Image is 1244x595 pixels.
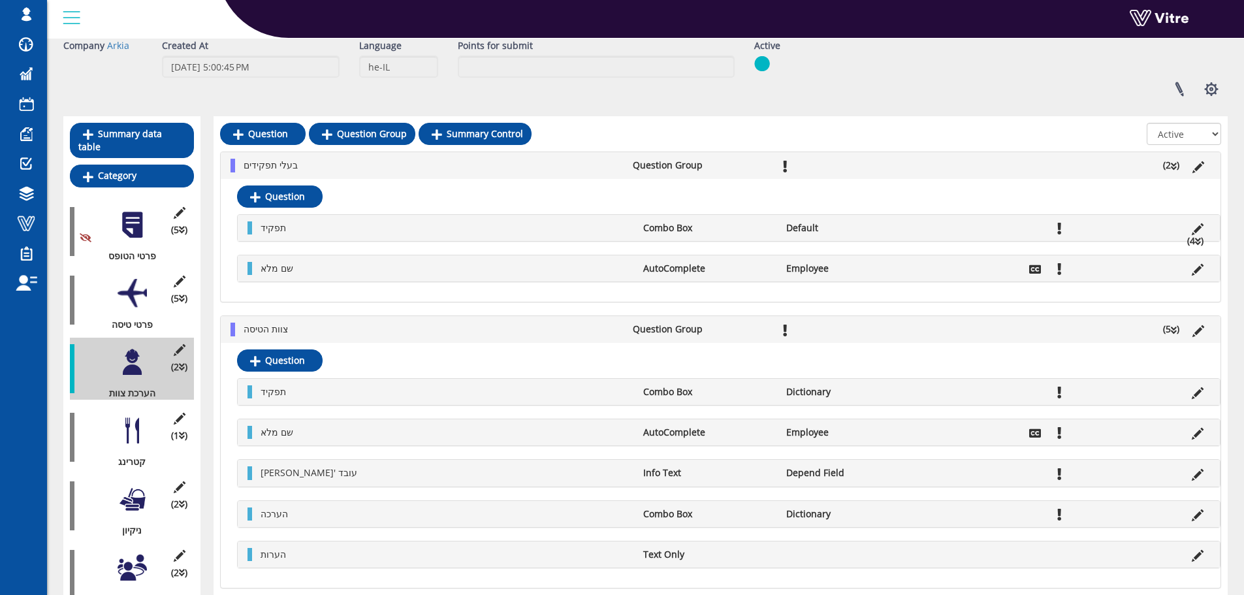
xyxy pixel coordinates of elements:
li: Combo Box [637,385,780,398]
label: Active [754,39,780,52]
span: (2 ) [171,566,187,579]
span: צוות הטיסה [244,323,288,335]
li: Dictionary [780,385,923,398]
span: שם מלא [261,262,293,274]
div: הערכת צוות [70,387,184,400]
div: קטרינג [70,455,184,468]
label: Created At [162,39,208,52]
li: Text Only [637,548,780,561]
li: Default [780,221,923,234]
li: Employee [780,262,923,275]
a: Arkia [107,39,129,52]
label: Points for submit [458,39,533,52]
img: yes [754,56,770,72]
li: Combo Box [637,507,780,521]
label: Company [63,39,104,52]
span: (2 ) [171,361,187,374]
li: AutoComplete [637,262,780,275]
li: AutoComplete [637,426,780,439]
li: (2 ) [1156,159,1186,172]
a: Category [70,165,194,187]
span: תפקיד [261,221,286,234]
li: Question Group [626,159,773,172]
a: Question [220,123,306,145]
li: Combo Box [637,221,780,234]
li: Depend Field [780,466,923,479]
a: Question Group [309,123,415,145]
li: (5 ) [1156,323,1186,336]
label: Language [359,39,402,52]
li: Employee [780,426,923,439]
a: Question [237,185,323,208]
a: Question [237,349,323,372]
a: Summary Control [419,123,532,145]
div: פרטי טיסה [70,318,184,331]
span: תפקיד [261,385,286,398]
div: פרטי הטופס [70,249,184,263]
li: Question Group [626,323,773,336]
li: Dictionary [780,507,923,521]
span: (2 ) [171,498,187,511]
span: (5 ) [171,223,187,236]
div: ניקיון [70,524,184,537]
li: Info Text [637,466,780,479]
span: שם מלא [261,426,293,438]
span: (5 ) [171,292,187,305]
li: (4 ) [1181,234,1210,248]
span: (1 ) [171,429,187,442]
span: בעלי תפקידים [244,159,298,171]
span: הערות [261,548,286,560]
span: הערכה [261,507,288,520]
span: [PERSON_NAME]' עובד [261,466,357,479]
a: Summary data table [70,123,194,158]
